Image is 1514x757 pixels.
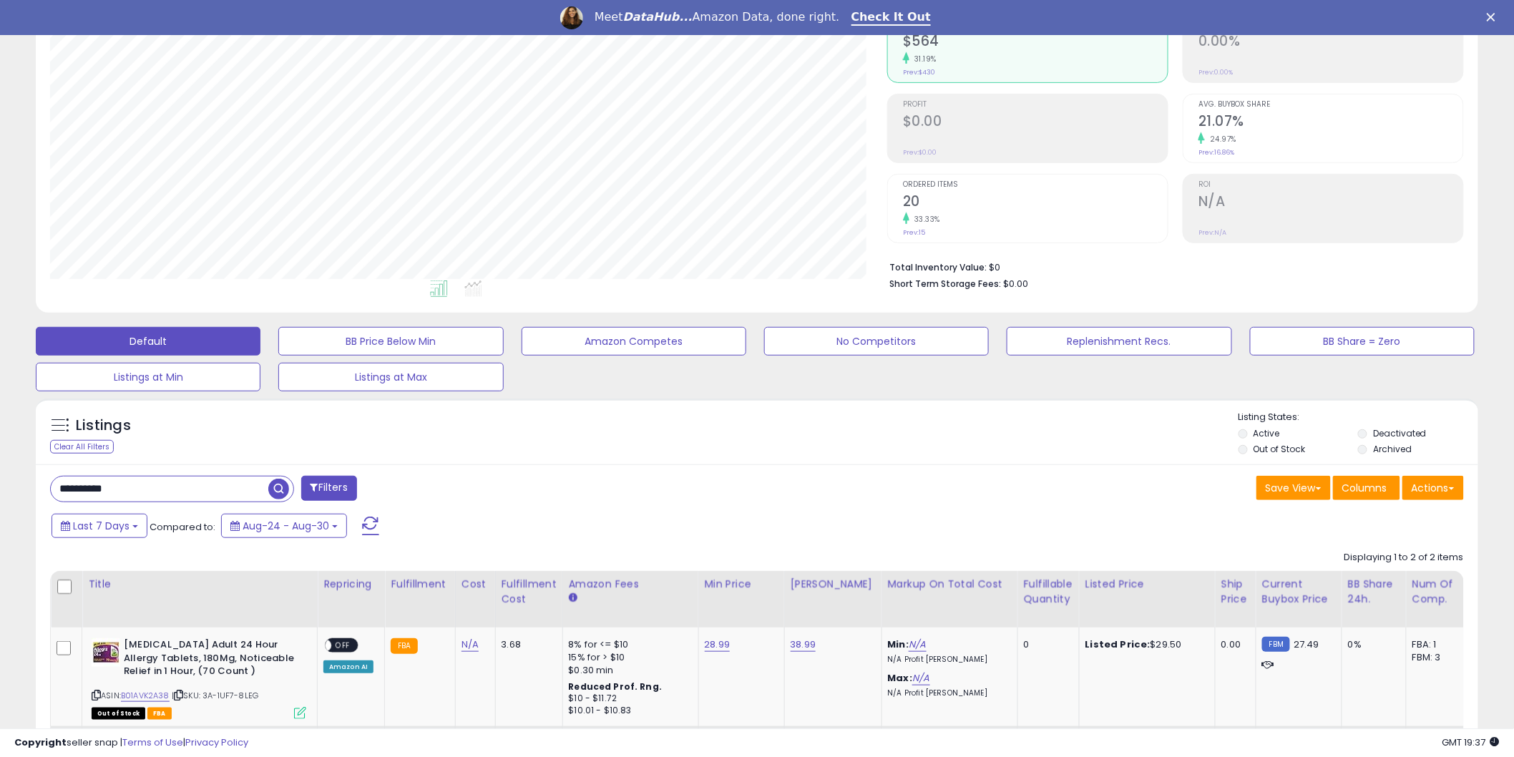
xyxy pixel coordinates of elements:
[1402,476,1464,500] button: Actions
[569,693,688,705] div: $10 - $11.72
[461,577,489,592] div: Cost
[1221,638,1245,651] div: 0.00
[912,671,929,685] a: N/A
[124,638,298,682] b: [MEDICAL_DATA] Adult 24 Hour Allergy Tablets, 180Mg, Noticeable Relief in 1 Hour, (70 Count )
[888,671,913,685] b: Max:
[560,6,583,29] img: Profile image for Georgie
[889,278,1001,290] b: Short Term Storage Fees:
[121,690,170,702] a: B01AVK2A38
[172,690,258,701] span: | SKU: 3A-1UF7-8LEG
[185,736,248,749] a: Privacy Policy
[1412,638,1460,651] div: FBA: 1
[569,577,693,592] div: Amazon Fees
[221,514,347,538] button: Aug-24 - Aug-30
[461,638,479,652] a: N/A
[903,148,937,157] small: Prev: $0.00
[903,193,1168,213] h2: 20
[1333,476,1400,500] button: Columns
[909,214,940,225] small: 33.33%
[791,638,816,652] a: 38.99
[569,592,577,605] small: Amazon Fees.
[50,440,114,454] div: Clear All Filters
[1348,638,1395,651] div: 0%
[36,327,260,356] button: Default
[623,10,693,24] i: DataHub...
[569,638,688,651] div: 8% for <= $10
[888,688,1007,698] p: N/A Profit [PERSON_NAME]
[301,476,357,501] button: Filters
[73,519,130,533] span: Last 7 Days
[1198,113,1463,132] h2: 21.07%
[1412,651,1460,664] div: FBM: 3
[851,10,932,26] a: Check It Out
[150,520,215,534] span: Compared to:
[92,638,120,667] img: 51gxSBnI7bL._SL40_.jpg
[88,577,311,592] div: Title
[595,10,840,24] div: Meet Amazon Data, done right.
[1344,551,1464,565] div: Displaying 1 to 2 of 2 items
[569,680,663,693] b: Reduced Prof. Rng.
[1003,277,1028,290] span: $0.00
[705,577,778,592] div: Min Price
[14,736,248,750] div: seller snap | |
[1373,427,1427,439] label: Deactivated
[1487,13,1501,21] div: Close
[889,261,987,273] b: Total Inventory Value:
[1342,481,1387,495] span: Columns
[1254,443,1306,455] label: Out of Stock
[323,577,378,592] div: Repricing
[903,113,1168,132] h2: $0.00
[569,664,688,677] div: $0.30 min
[331,640,354,652] span: OFF
[1412,577,1465,607] div: Num of Comp.
[147,708,172,720] span: FBA
[903,101,1168,109] span: Profit
[1198,181,1463,189] span: ROI
[1294,638,1319,651] span: 27.49
[278,327,503,356] button: BB Price Below Min
[1256,476,1331,500] button: Save View
[522,327,746,356] button: Amazon Competes
[1442,736,1500,749] span: 2025-09-7 19:37 GMT
[889,258,1453,275] li: $0
[1348,577,1400,607] div: BB Share 24h.
[569,705,688,717] div: $10.01 - $10.83
[1250,327,1475,356] button: BB Share = Zero
[1198,228,1226,237] small: Prev: N/A
[903,228,925,237] small: Prev: 15
[92,708,145,720] span: All listings that are currently out of stock and unavailable for purchase on Amazon
[1085,638,1204,651] div: $29.50
[502,577,557,607] div: Fulfillment Cost
[1198,33,1463,52] h2: 0.00%
[909,638,926,652] a: N/A
[52,514,147,538] button: Last 7 Days
[278,363,503,391] button: Listings at Max
[76,416,131,436] h5: Listings
[1221,577,1250,607] div: Ship Price
[909,54,937,64] small: 31.19%
[888,655,1007,665] p: N/A Profit [PERSON_NAME]
[1007,327,1231,356] button: Replenishment Recs.
[243,519,329,533] span: Aug-24 - Aug-30
[1024,638,1068,651] div: 0
[1198,68,1233,77] small: Prev: 0.00%
[881,571,1017,627] th: The percentage added to the cost of goods (COGS) that forms the calculator for Min & Max prices.
[764,327,989,356] button: No Competitors
[791,577,876,592] div: [PERSON_NAME]
[888,638,909,651] b: Min:
[1085,577,1209,592] div: Listed Price
[903,68,935,77] small: Prev: $430
[391,577,449,592] div: Fulfillment
[1085,638,1151,651] b: Listed Price:
[903,33,1168,52] h2: $564
[705,638,731,652] a: 28.99
[1198,148,1234,157] small: Prev: 16.86%
[1262,577,1336,607] div: Current Buybox Price
[1205,134,1236,145] small: 24.97%
[14,736,67,749] strong: Copyright
[323,660,373,673] div: Amazon AI
[36,363,260,391] button: Listings at Min
[903,181,1168,189] span: Ordered Items
[391,638,417,654] small: FBA
[1198,193,1463,213] h2: N/A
